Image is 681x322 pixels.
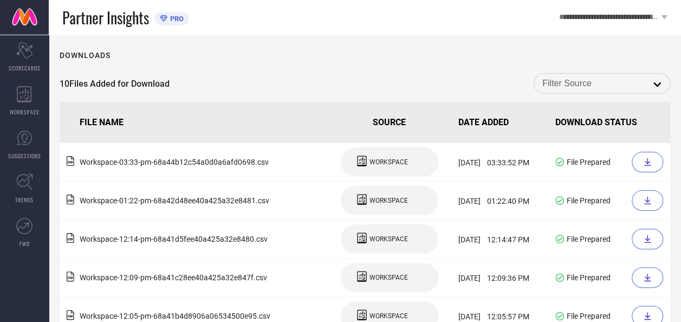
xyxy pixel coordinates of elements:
[567,196,611,205] span: File Prepared
[60,51,111,60] h1: Downloads
[80,312,270,320] span: Workspace - 12:05-pm - 68a41b4d8906a06534500e95 .csv
[458,235,529,244] span: [DATE] 12:14:47 PM
[369,312,408,320] span: WORKSPACE
[369,274,408,281] span: WORKSPACE
[458,158,529,167] span: [DATE] 03:33:52 PM
[458,197,529,205] span: [DATE] 01:22:40 PM
[80,273,267,282] span: Workspace - 12:09-pm - 68a41c28ee40a425a32e847f .csv
[80,196,269,205] span: Workspace - 01:22-pm - 68a42d48ee40a425a32e8481 .csv
[10,108,40,116] span: WORKSPACE
[325,102,454,143] th: SOURCE
[632,267,666,288] a: Download
[454,102,551,143] th: DATE ADDED
[567,235,611,243] span: File Prepared
[551,102,670,143] th: DOWNLOAD STATUS
[62,7,149,29] span: Partner Insights
[8,152,41,160] span: SUGGESTIONS
[567,273,611,282] span: File Prepared
[60,102,325,143] th: FILE NAME
[567,158,611,166] span: File Prepared
[632,190,666,211] a: Download
[167,15,184,23] span: PRO
[80,235,268,243] span: Workspace - 12:14-pm - 68a41d5fee40a425a32e8480 .csv
[458,312,529,321] span: [DATE] 12:05:57 PM
[632,152,666,172] a: Download
[458,274,529,282] span: [DATE] 12:09:36 PM
[60,79,170,89] span: 10 Files Added for Download
[632,229,666,249] a: Download
[369,197,408,204] span: WORKSPACE
[15,196,34,204] span: TRENDS
[369,158,408,166] span: WORKSPACE
[80,158,269,166] span: Workspace - 03:33-pm - 68a44b12c54a0d0a6afd0698 .csv
[9,64,41,72] span: SCORECARDS
[369,235,408,243] span: WORKSPACE
[567,312,611,320] span: File Prepared
[20,240,30,248] span: FWD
